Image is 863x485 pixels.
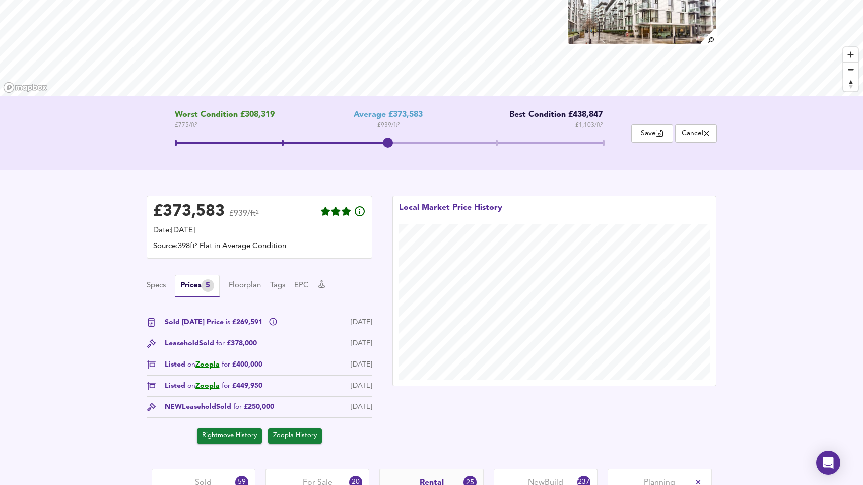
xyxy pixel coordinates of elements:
button: Reset bearing to north [843,77,858,91]
div: Best Condition £438,847 [502,110,603,120]
button: Prices5 [175,275,220,297]
button: Zoom in [843,47,858,62]
span: on [187,361,195,368]
span: Rightmove History [202,430,257,442]
div: 5 [202,279,214,292]
button: Rightmove History [197,428,262,444]
span: Save [637,129,668,138]
a: Zoopla [195,361,220,368]
div: Leasehold [165,338,257,349]
button: Specs [147,280,166,291]
div: [DATE] [351,359,372,370]
span: £ 939 / ft² [377,120,400,130]
div: Source: 398ft² Flat in Average Condition [153,241,366,252]
span: Worst Condition £308,319 [175,110,275,120]
div: [DATE] [351,317,372,328]
span: £ 775 / ft² [175,120,275,130]
span: Zoopla History [273,430,317,442]
span: Sold £250,000 [216,402,274,412]
span: Listed £449,950 [165,381,262,391]
span: for [233,403,242,410]
button: Tags [270,280,285,291]
img: search [699,28,717,45]
button: Save [631,124,673,143]
button: Zoom out [843,62,858,77]
a: Mapbox homepage [3,82,47,93]
span: Cancel [681,129,711,138]
div: Date: [DATE] [153,225,366,236]
span: Listed £400,000 [165,359,262,370]
button: Floorplan [229,280,261,291]
span: is [226,319,230,326]
span: for [222,361,230,368]
div: [DATE] [351,402,372,412]
div: Average £373,583 [354,110,423,120]
span: Sold £378,000 [199,338,257,349]
button: Cancel [675,124,717,143]
span: Sold [DATE] Price £269,591 [165,317,264,328]
div: NEW Leasehold [165,402,274,412]
span: £939/ft² [229,210,259,224]
div: £ 373,583 [153,204,225,219]
div: Prices [180,279,214,292]
a: Zoopla [195,382,220,389]
span: for [216,340,225,347]
button: Zoopla History [268,428,322,444]
div: [DATE] [351,381,372,391]
span: for [222,382,230,389]
div: Open Intercom Messenger [816,451,840,475]
div: Local Market Price History [399,202,502,224]
button: EPC [294,280,309,291]
span: £ 1,103 / ft² [575,120,603,130]
div: [DATE] [351,338,372,349]
span: on [187,382,195,389]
